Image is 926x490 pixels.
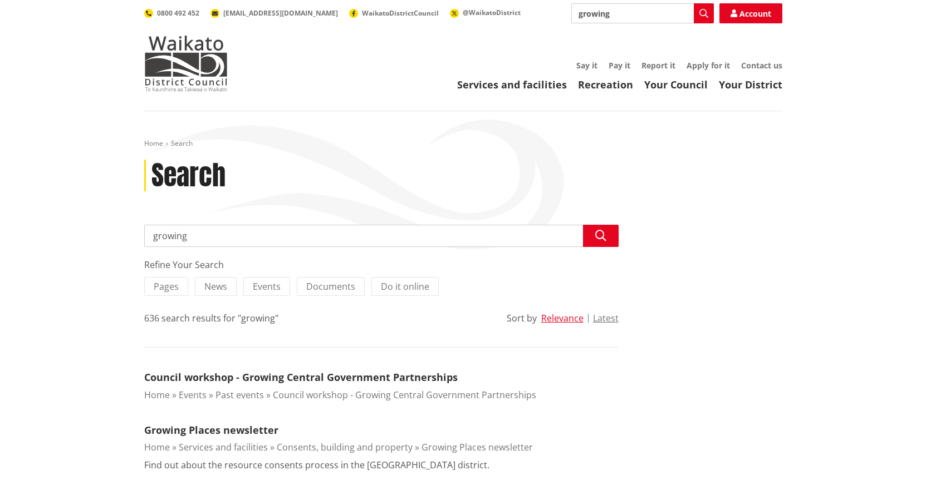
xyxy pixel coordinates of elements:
input: Search input [144,225,619,247]
div: Refine Your Search [144,258,619,271]
a: Services and facilities [457,78,567,91]
a: Council workshop - Growing Central Government Partnerships [144,370,458,384]
h1: Search [151,160,226,192]
a: Pay it [609,60,630,71]
a: Events [179,389,207,401]
a: Recreation [578,78,633,91]
span: Documents [306,280,355,293]
span: Do it online [381,280,429,293]
div: Sort by [507,311,537,325]
button: Relevance [541,313,584,323]
a: Home [144,441,170,453]
span: WaikatoDistrictCouncil [362,8,439,18]
a: 0800 492 452 [144,8,199,18]
div: 636 search results for "growing" [144,311,278,325]
span: News [204,280,227,293]
a: Home [144,389,170,401]
a: Growing Places newsletter [144,423,278,437]
a: Growing Places newsletter [422,441,533,453]
span: Search [171,138,193,148]
span: Pages [154,280,179,293]
nav: breadcrumb [144,139,782,149]
a: Council workshop - Growing Central Government Partnerships [273,389,536,401]
a: Apply for it [687,60,730,71]
span: 0800 492 452 [157,8,199,18]
a: Your District [719,78,782,91]
p: Find out about the resource consents process in the [GEOGRAPHIC_DATA] district. [144,458,489,472]
span: [EMAIL_ADDRESS][DOMAIN_NAME] [223,8,338,18]
button: Latest [593,313,619,323]
a: WaikatoDistrictCouncil [349,8,439,18]
input: Search input [571,3,714,23]
a: Say it [576,60,597,71]
a: Past events [215,389,264,401]
a: Report it [641,60,675,71]
a: Contact us [741,60,782,71]
a: @WaikatoDistrict [450,8,521,17]
a: Your Council [644,78,708,91]
span: @WaikatoDistrict [463,8,521,17]
span: Events [253,280,281,293]
a: Account [719,3,782,23]
a: Home [144,138,163,148]
a: [EMAIL_ADDRESS][DOMAIN_NAME] [210,8,338,18]
a: Consents, building and property [277,441,413,453]
img: Waikato District Council - Te Kaunihera aa Takiwaa o Waikato [144,36,228,91]
a: Services and facilities [179,441,268,453]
